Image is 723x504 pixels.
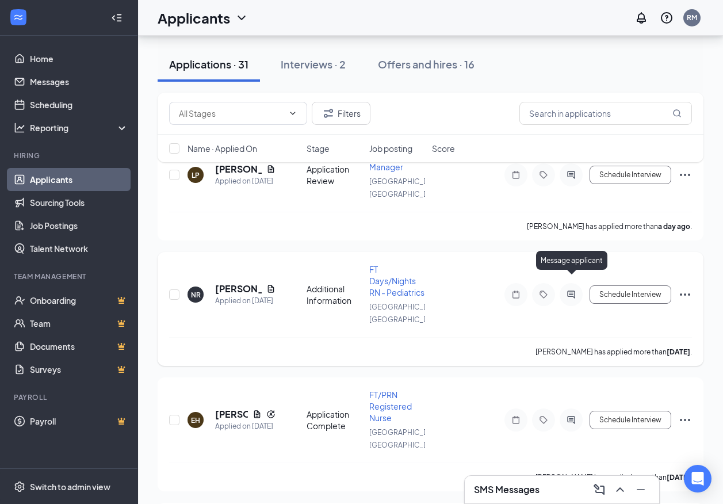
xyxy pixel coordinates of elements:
[667,473,690,482] b: [DATE]
[369,428,444,449] span: [GEOGRAPHIC_DATA], [GEOGRAPHIC_DATA]
[188,143,257,154] span: Name · Applied On
[30,93,128,116] a: Scheduling
[369,390,412,423] span: FT/PRN Registered Nurse
[432,143,455,154] span: Score
[611,480,629,499] button: ChevronUp
[687,13,697,22] div: RM
[266,410,276,419] svg: Reapply
[30,481,110,492] div: Switch to admin view
[509,290,523,299] svg: Note
[215,421,276,432] div: Applied on [DATE]
[660,11,674,25] svg: QuestionInfo
[590,166,671,184] button: Schedule Interview
[30,191,128,214] a: Sourcing Tools
[509,415,523,425] svg: Note
[535,472,692,482] p: [PERSON_NAME] has applied more than .
[536,251,607,270] div: Message applicant
[537,170,550,180] svg: Tag
[509,170,523,180] svg: Note
[564,170,578,180] svg: ActiveChat
[30,122,129,133] div: Reporting
[215,175,276,187] div: Applied on [DATE]
[192,170,200,180] div: LP
[527,222,692,231] p: [PERSON_NAME] has applied more than .
[613,483,627,497] svg: ChevronUp
[253,410,262,419] svg: Document
[658,222,690,231] b: a day ago
[667,348,690,356] b: [DATE]
[632,480,650,499] button: Minimize
[535,347,692,357] p: [PERSON_NAME] has applied more than .
[235,11,248,25] svg: ChevronDown
[369,143,412,154] span: Job posting
[30,335,128,358] a: DocumentsCrown
[307,408,362,432] div: Application Complete
[14,481,25,492] svg: Settings
[191,290,201,300] div: NR
[537,290,550,299] svg: Tag
[474,483,540,496] h3: SMS Messages
[14,122,25,133] svg: Analysis
[191,415,200,425] div: EH
[215,408,248,421] h5: [PERSON_NAME]
[684,465,711,492] div: Open Intercom Messenger
[322,106,335,120] svg: Filter
[30,214,128,237] a: Job Postings
[634,483,648,497] svg: Minimize
[672,109,682,118] svg: MagnifyingGlass
[678,168,692,182] svg: Ellipses
[307,283,362,306] div: Additional Information
[30,358,128,381] a: SurveysCrown
[564,290,578,299] svg: ActiveChat
[369,177,444,198] span: [GEOGRAPHIC_DATA], [GEOGRAPHIC_DATA]
[169,57,248,71] div: Applications · 31
[158,8,230,28] h1: Applicants
[590,480,609,499] button: ComposeMessage
[13,12,24,23] svg: WorkstreamLogo
[307,163,362,186] div: Application Review
[312,102,370,125] button: Filter Filters
[564,415,578,425] svg: ActiveChat
[30,70,128,93] a: Messages
[288,109,297,118] svg: ChevronDown
[537,415,550,425] svg: Tag
[281,57,346,71] div: Interviews · 2
[266,284,276,293] svg: Document
[378,57,475,71] div: Offers and hires · 16
[215,282,262,295] h5: [PERSON_NAME]
[30,237,128,260] a: Talent Network
[369,303,444,324] span: [GEOGRAPHIC_DATA], [GEOGRAPHIC_DATA]
[369,264,424,297] span: FT Days/Nights RN - Pediatrics
[111,12,123,24] svg: Collapse
[30,410,128,433] a: PayrollCrown
[678,288,692,301] svg: Ellipses
[678,413,692,427] svg: Ellipses
[30,312,128,335] a: TeamCrown
[592,483,606,497] svg: ComposeMessage
[590,411,671,429] button: Schedule Interview
[590,285,671,304] button: Schedule Interview
[14,151,126,161] div: Hiring
[215,295,276,307] div: Applied on [DATE]
[14,272,126,281] div: Team Management
[30,168,128,191] a: Applicants
[179,107,284,120] input: All Stages
[519,102,692,125] input: Search in applications
[14,392,126,402] div: Payroll
[30,47,128,70] a: Home
[634,11,648,25] svg: Notifications
[307,143,330,154] span: Stage
[30,289,128,312] a: OnboardingCrown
